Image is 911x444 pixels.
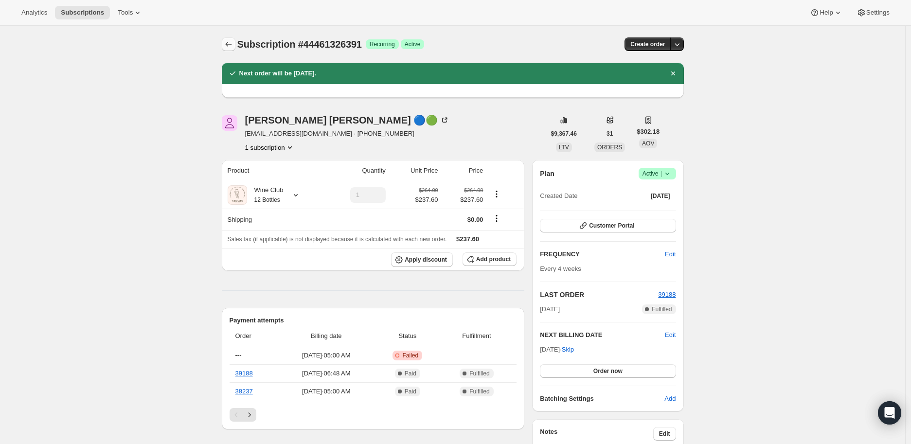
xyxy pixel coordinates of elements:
div: [PERSON_NAME] [PERSON_NAME] 🔵🟢 [245,115,450,125]
span: LTV [559,144,569,151]
button: $9,367.46 [545,127,583,141]
span: $302.18 [637,127,660,137]
a: 39188 [235,370,253,377]
h2: FREQUENCY [540,249,665,259]
a: 38237 [235,388,253,395]
span: [DATE] · 06:48 AM [280,369,373,378]
span: Edit [659,430,670,438]
th: Quantity [323,160,389,181]
span: Subscriptions [61,9,104,17]
h6: Batching Settings [540,394,664,404]
span: Help [820,9,833,17]
button: Dismiss notification [666,67,680,80]
span: [DATE] · 05:00 AM [280,351,373,360]
span: $9,367.46 [551,130,577,138]
span: Recurring [370,40,395,48]
span: Every 4 weeks [540,265,581,272]
span: [DATE] · [540,346,574,353]
button: Settings [851,6,895,19]
button: Shipping actions [489,213,504,224]
span: Paid [405,388,416,395]
span: Subscription #44461326391 [237,39,362,50]
span: Create order [630,40,665,48]
span: Add product [476,255,511,263]
span: Billing date [280,331,373,341]
button: Edit [665,330,676,340]
button: 31 [601,127,619,141]
button: Add [659,391,681,407]
span: Order now [593,367,623,375]
button: Analytics [16,6,53,19]
span: $237.60 [456,235,479,243]
button: Customer Portal [540,219,676,232]
button: Skip [556,342,580,357]
span: 31 [607,130,613,138]
h2: Next order will be [DATE]. [239,69,317,78]
button: Subscriptions [55,6,110,19]
span: Paid [405,370,416,377]
small: $264.00 [419,187,438,193]
button: Create order [625,37,671,51]
span: [EMAIL_ADDRESS][DOMAIN_NAME] · [PHONE_NUMBER] [245,129,450,139]
h2: NEXT BILLING DATE [540,330,665,340]
span: AOV [642,140,654,147]
button: Apply discount [391,252,453,267]
span: Settings [866,9,890,17]
span: Tools [118,9,133,17]
span: [DATE] [540,304,560,314]
span: Apply discount [405,256,447,264]
h2: Plan [540,169,554,178]
button: Product actions [245,142,295,152]
span: Active [405,40,421,48]
th: Shipping [222,209,323,230]
div: Wine Club [247,185,284,205]
span: Failed [402,352,418,359]
span: --- [235,352,242,359]
span: $0.00 [467,216,483,223]
span: [DATE] [651,192,670,200]
th: Price [441,160,486,181]
span: Fulfilled [469,388,489,395]
button: Order now [540,364,676,378]
nav: Pagination [230,408,517,422]
button: Product actions [489,189,504,199]
button: Subscriptions [222,37,235,51]
th: Product [222,160,323,181]
span: Status [378,331,437,341]
small: 12 Bottles [254,196,280,203]
div: Open Intercom Messenger [878,401,901,425]
button: Tools [112,6,148,19]
button: Add product [463,252,517,266]
th: Order [230,325,277,347]
span: | [661,170,662,178]
span: $237.60 [444,195,483,205]
button: 39188 [658,290,676,300]
img: product img [228,185,247,205]
span: Fulfilled [652,305,672,313]
h3: Notes [540,427,653,441]
span: $237.60 [415,195,438,205]
h2: Payment attempts [230,316,517,325]
h2: LAST ORDER [540,290,658,300]
button: Next [243,408,256,422]
span: Fulfillment [443,331,511,341]
span: Amanda Wagner 🔵🟢 [222,115,237,131]
a: 39188 [658,291,676,298]
th: Unit Price [389,160,441,181]
button: Edit [659,247,681,262]
span: ORDERS [597,144,622,151]
span: Customer Portal [589,222,634,230]
span: Edit [665,249,676,259]
span: Sales tax (if applicable) is not displayed because it is calculated with each new order. [228,236,447,243]
span: Add [664,394,676,404]
span: Skip [562,345,574,355]
span: Created Date [540,191,577,201]
span: Active [643,169,672,178]
button: [DATE] [645,189,676,203]
button: Edit [653,427,676,441]
small: $264.00 [464,187,483,193]
span: Fulfilled [469,370,489,377]
span: Analytics [21,9,47,17]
